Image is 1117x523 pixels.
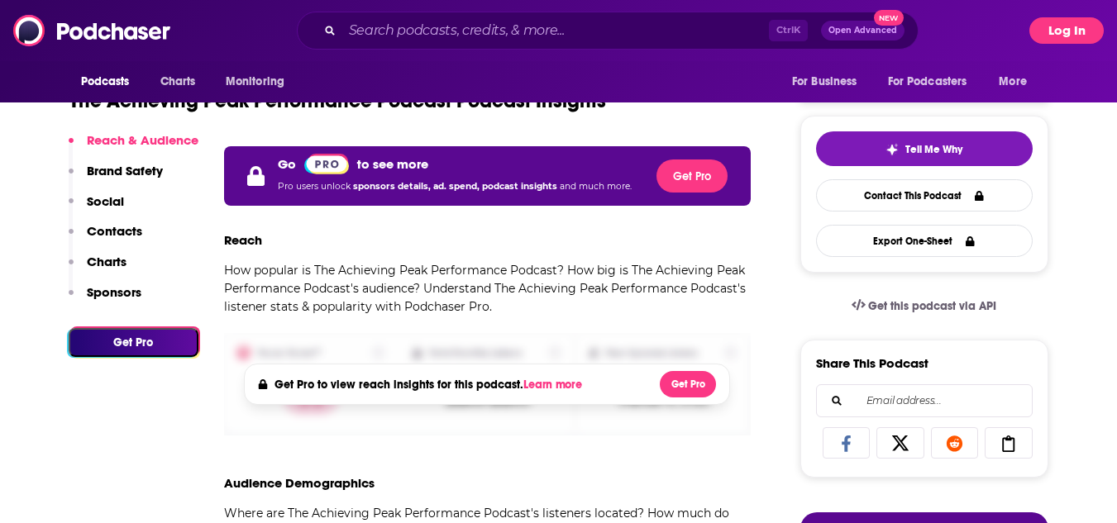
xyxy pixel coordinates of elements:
[656,159,728,193] button: Get Pro
[874,10,904,26] span: New
[816,225,1033,257] button: Export One-Sheet
[226,70,284,93] span: Monitoring
[876,427,924,459] a: Share on X/Twitter
[87,193,124,209] p: Social
[87,254,126,269] p: Charts
[13,15,172,46] img: Podchaser - Follow, Share and Rate Podcasts
[868,299,996,313] span: Get this podcast via API
[87,163,163,178] p: Brand Safety
[816,179,1033,212] a: Contact This Podcast
[523,378,586,392] button: Learn more
[274,378,586,392] h4: Get Pro to view reach insights for this podcast.
[985,427,1033,459] a: Copy Link
[304,154,350,174] img: Podchaser Pro
[69,223,142,254] button: Contacts
[816,355,928,371] h3: Share This Podcast
[160,70,196,93] span: Charts
[877,66,991,97] button: open menu
[792,70,857,93] span: For Business
[224,475,375,491] h3: Audience Demographics
[81,70,130,93] span: Podcasts
[278,174,632,199] p: Pro users unlock and much more.
[69,254,126,284] button: Charts
[297,12,919,50] div: Search podcasts, credits, & more...
[69,193,124,224] button: Social
[69,328,198,357] button: Get Pro
[150,66,206,97] a: Charts
[769,20,808,41] span: Ctrl K
[821,21,905,40] button: Open AdvancedNew
[905,143,962,156] span: Tell Me Why
[353,181,560,192] span: sponsors details, ad. spend, podcast insights
[278,156,296,172] p: Go
[931,427,979,459] a: Share on Reddit
[828,26,897,35] span: Open Advanced
[214,66,306,97] button: open menu
[224,261,752,316] p: How popular is The Achieving Peak Performance Podcast? How big is The Achieving Peak Performance ...
[224,232,262,248] h3: Reach
[87,284,141,300] p: Sponsors
[838,286,1010,326] a: Get this podcast via API
[1029,17,1104,44] button: Log In
[830,385,1019,416] input: Email address...
[69,163,163,193] button: Brand Safety
[888,70,967,93] span: For Podcasters
[885,143,899,156] img: tell me why sparkle
[69,66,151,97] button: open menu
[823,427,871,459] a: Share on Facebook
[816,384,1033,417] div: Search followers
[780,66,878,97] button: open menu
[987,66,1048,97] button: open menu
[87,223,142,239] p: Contacts
[342,17,769,44] input: Search podcasts, credits, & more...
[304,153,350,174] a: Pro website
[69,132,198,163] button: Reach & Audience
[660,371,716,397] button: Get Pro
[87,132,198,148] p: Reach & Audience
[69,284,141,315] button: Sponsors
[816,131,1033,166] button: tell me why sparkleTell Me Why
[357,156,428,172] p: to see more
[999,70,1027,93] span: More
